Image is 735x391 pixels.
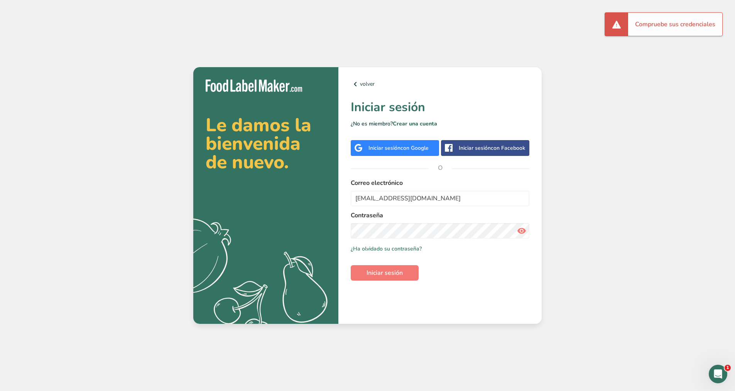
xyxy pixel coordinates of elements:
img: Food Label Maker [206,80,302,92]
label: Contraseña [351,211,529,220]
span: con Google [400,144,429,152]
span: O [429,156,452,179]
h1: Iniciar sesión [351,98,529,117]
a: volver [351,80,529,89]
button: Iniciar sesión [351,265,419,281]
span: Iniciar sesión [367,268,403,278]
label: Correo electrónico [351,178,529,188]
input: Introduzca su correo electrónico [351,191,529,206]
h2: Le damos la bienvenida de nuevo. [206,116,326,171]
iframe: Intercom live chat [709,365,727,383]
div: Iniciar sesión [368,144,429,152]
p: ¿No es miembro? [351,120,529,128]
a: ¿Ha olvidado su contraseña? [351,245,422,253]
a: Crear una cuenta [393,120,437,127]
div: Compruebe sus credenciales [628,13,722,36]
span: 1 [725,365,731,371]
span: con Facebook [491,144,525,152]
div: Iniciar sesión [459,144,525,152]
